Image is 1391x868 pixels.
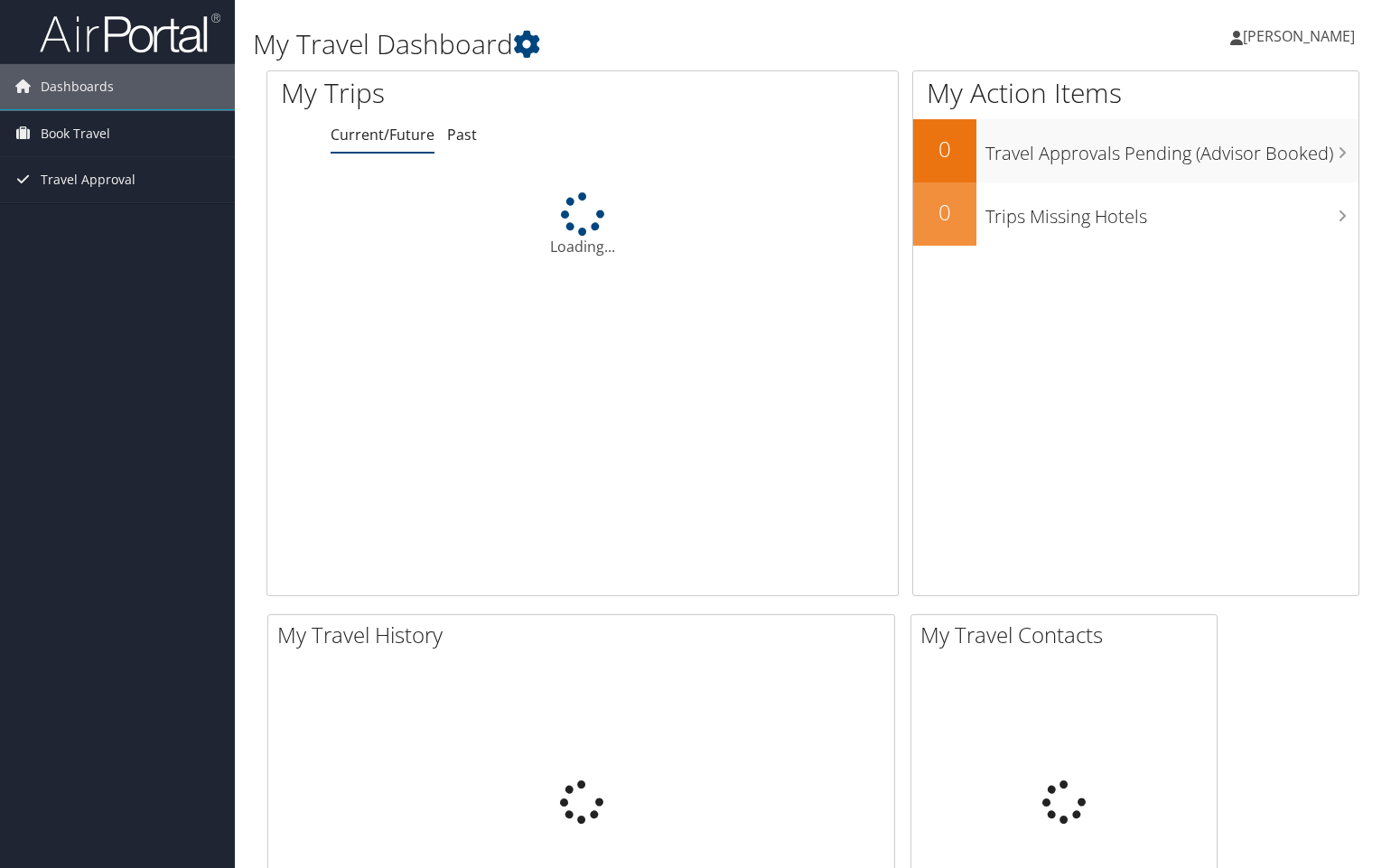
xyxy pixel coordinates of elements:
h2: 0 [913,197,976,228]
h2: My Travel History [277,620,894,650]
span: [PERSON_NAME] [1243,26,1355,46]
h1: My Travel Dashboard [253,25,1000,63]
h3: Trips Missing Hotels [985,195,1358,229]
h2: My Travel Contacts [920,620,1217,650]
span: Dashboards [41,64,114,109]
a: [PERSON_NAME] [1230,9,1373,63]
a: Current/Future [331,125,434,145]
a: 0Travel Approvals Pending (Advisor Booked) [913,119,1358,182]
img: airportal-logo.png [40,12,220,54]
a: 0Trips Missing Hotels [913,182,1358,246]
div: Loading... [267,192,898,257]
h1: My Action Items [913,74,1358,112]
h2: 0 [913,134,976,164]
h1: My Trips [281,74,621,112]
span: Travel Approval [41,157,135,202]
span: Book Travel [41,111,110,156]
h3: Travel Approvals Pending (Advisor Booked) [985,132,1358,166]
a: Past [447,125,477,145]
